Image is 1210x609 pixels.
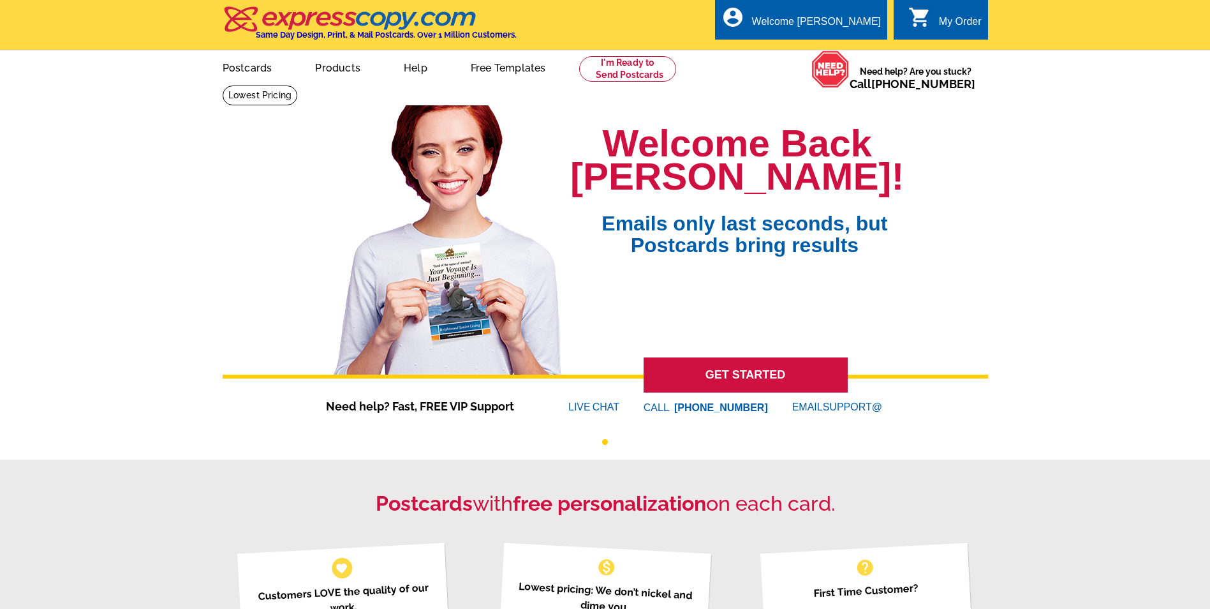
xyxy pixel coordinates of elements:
img: welcome-back-logged-in.png [326,95,570,375]
h1: Welcome Back [PERSON_NAME]! [570,127,904,193]
div: My Order [939,16,982,34]
strong: free personalization [513,492,706,515]
i: shopping_cart [908,6,931,29]
img: help [811,50,850,88]
a: Help [383,52,448,82]
font: LIVE [568,400,593,415]
span: help [855,557,875,578]
span: Need help? Fast, FREE VIP Support [326,398,530,415]
span: Call [850,77,975,91]
div: Welcome [PERSON_NAME] [752,16,881,34]
a: shopping_cart My Order [908,14,982,30]
span: monetization_on [596,557,617,578]
button: 1 of 1 [602,439,608,445]
a: Postcards [202,52,293,82]
strong: Postcards [376,492,473,515]
a: Products [295,52,381,82]
h2: with on each card. [223,492,988,516]
span: favorite [335,561,348,575]
a: LIVECHAT [568,402,619,412]
span: Need help? Are you stuck? [850,65,982,91]
a: [PHONE_NUMBER] [871,77,975,91]
h4: Same Day Design, Print, & Mail Postcards. Over 1 Million Customers. [256,30,517,40]
font: SUPPORT@ [823,400,884,415]
a: Same Day Design, Print, & Mail Postcards. Over 1 Million Customers. [223,15,517,40]
i: account_circle [721,6,744,29]
p: First Time Customer? [776,578,956,603]
a: GET STARTED [644,357,848,393]
a: Free Templates [450,52,566,82]
span: Emails only last seconds, but Postcards bring results [585,193,904,256]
